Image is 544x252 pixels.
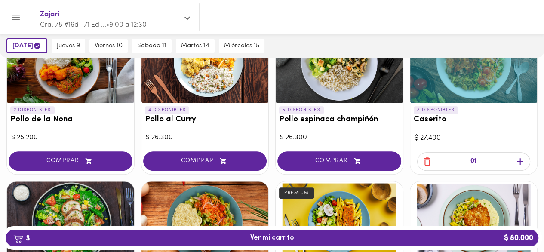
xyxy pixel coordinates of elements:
span: Cra. 78 #16d -71 Ed ... • 9:00 a 12:30 [40,22,147,28]
div: Caserito [410,21,538,103]
div: $ 25.200 [11,133,130,143]
span: miércoles 15 [224,42,259,50]
p: 2 DISPONIBLES [10,106,55,114]
span: jueves 9 [57,42,80,50]
span: COMPRAR [288,157,390,165]
div: $ 27.400 [415,133,533,143]
button: jueves 9 [52,39,85,53]
h3: Pollo espinaca champiñón [279,115,400,124]
button: COMPRAR [277,151,401,171]
b: 3 [8,233,35,244]
span: viernes 10 [95,42,123,50]
button: 3Ver mi carrito$ 80.000 [6,230,538,246]
span: COMPRAR [154,157,256,165]
p: 5 DISPONIBLES [279,106,324,114]
iframe: Messagebird Livechat Widget [494,202,535,243]
button: Menu [5,7,26,28]
h3: Caserito [414,115,534,124]
p: 4 DISPONIBLES [145,106,190,114]
span: COMPRAR [19,157,122,165]
div: Pollo de la Nona [7,21,134,103]
button: [DATE] [6,38,47,53]
button: COMPRAR [9,151,132,171]
span: martes 14 [181,42,209,50]
span: sábado 11 [137,42,166,50]
div: $ 26.300 [146,133,264,143]
span: [DATE] [12,42,41,50]
div: Pollo al Curry [141,21,269,103]
button: sábado 11 [132,39,172,53]
span: Zajari [40,9,178,20]
h3: Pollo de la Nona [10,115,131,124]
div: Pollo espinaca champiñón [276,21,403,103]
button: miércoles 15 [219,39,264,53]
h3: Pollo al Curry [145,115,265,124]
span: Ver mi carrito [250,234,294,242]
img: cart.png [13,234,23,243]
p: 8 DISPONIBLES [414,106,458,114]
div: $ 26.300 [280,133,399,143]
button: COMPRAR [143,151,267,171]
button: martes 14 [176,39,215,53]
div: PREMIUM [279,187,314,199]
button: viernes 10 [89,39,128,53]
p: 01 [470,157,476,166]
